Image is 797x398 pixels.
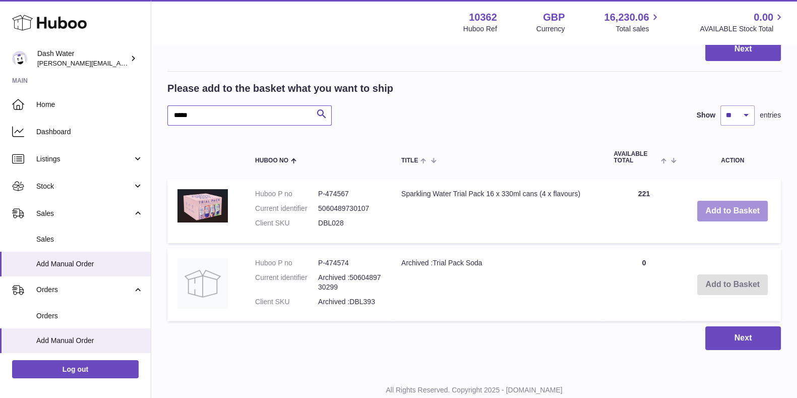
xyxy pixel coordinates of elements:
[36,182,133,191] span: Stock
[697,110,715,120] label: Show
[543,11,565,24] strong: GBP
[12,360,139,378] a: Log out
[177,189,228,222] img: Sparkling Water Trial Pack 16 x 330ml cans (4 x flavours)
[697,201,768,221] button: Add to Basket
[318,218,381,228] dd: DBL028
[255,218,318,228] dt: Client SKU
[603,179,684,243] td: 221
[37,59,202,67] span: [PERSON_NAME][EMAIL_ADDRESS][DOMAIN_NAME]
[36,336,143,346] span: Add Manual Order
[705,326,781,350] button: Next
[255,204,318,213] dt: Current identifier
[12,51,27,66] img: james@dash-water.com
[604,11,649,24] span: 16,230.06
[469,11,497,24] strong: 10362
[36,285,133,295] span: Orders
[684,141,781,174] th: Action
[603,248,684,322] td: 0
[463,24,497,34] div: Huboo Ref
[159,385,789,395] p: All Rights Reserved. Copyright 2025 - [DOMAIN_NAME]
[614,151,658,164] span: AVAILABLE Total
[604,11,660,34] a: 16,230.06 Total sales
[255,189,318,199] dt: Huboo P no
[705,37,781,61] button: Next
[536,24,565,34] div: Currency
[616,24,660,34] span: Total sales
[760,110,781,120] span: entries
[391,179,603,243] td: Sparkling Water Trial Pack 16 x 330ml cans (4 x flavours)
[36,154,133,164] span: Listings
[36,127,143,137] span: Dashboard
[36,100,143,109] span: Home
[36,235,143,244] span: Sales
[36,209,133,218] span: Sales
[318,258,381,268] dd: P-474574
[167,82,393,95] h2: Please add to the basket what you want to ship
[255,258,318,268] dt: Huboo P no
[754,11,773,24] span: 0.00
[37,49,128,68] div: Dash Water
[401,157,418,164] span: Title
[391,248,603,322] td: Archived :Trial Pack Soda
[700,11,785,34] a: 0.00 AVAILABLE Stock Total
[36,259,143,269] span: Add Manual Order
[177,258,228,309] img: Archived :Trial Pack Soda
[318,189,381,199] dd: P-474567
[700,24,785,34] span: AVAILABLE Stock Total
[318,297,381,307] dd: Archived :DBL393
[255,273,318,292] dt: Current identifier
[318,273,381,292] dd: Archived :5060489730299
[36,311,143,321] span: Orders
[318,204,381,213] dd: 5060489730107
[255,157,288,164] span: Huboo no
[255,297,318,307] dt: Client SKU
